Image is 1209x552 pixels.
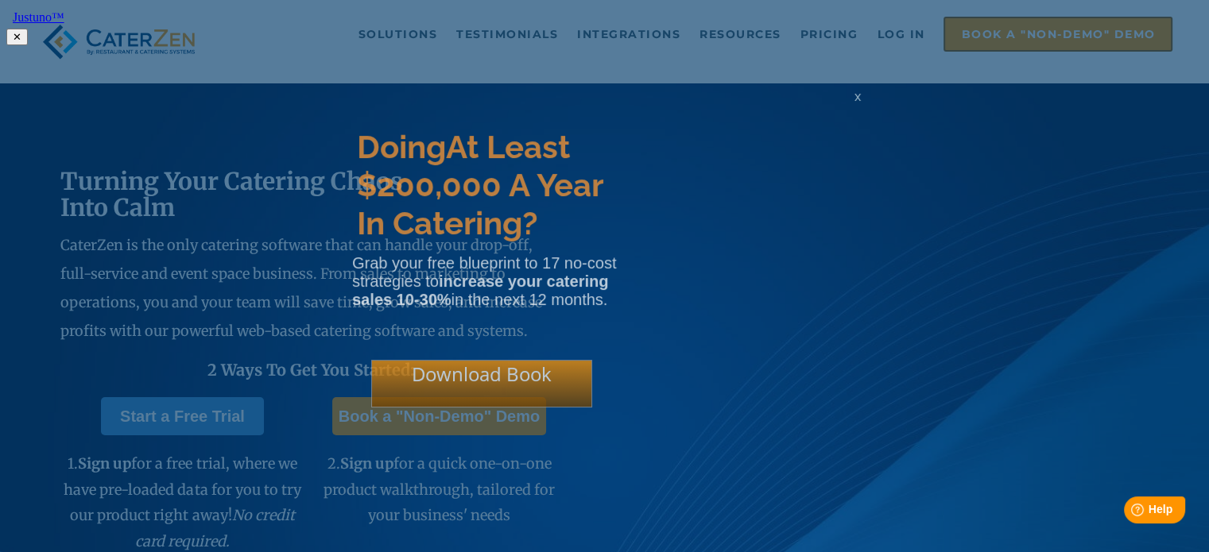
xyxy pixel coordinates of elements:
[845,89,870,121] div: x
[854,89,861,104] span: x
[1068,490,1192,535] iframe: Help widget launcher
[357,128,446,165] span: Doing
[352,254,616,308] span: Grab your free blueprint to 17 no-cost strategies to in the next 12 months.
[357,128,603,241] span: At Least $200,000 A Year In Catering?
[371,360,592,407] div: Download Book
[412,361,552,387] span: Download Book
[6,29,28,45] button: ✕
[352,272,608,308] strong: increase your catering sales 10-30%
